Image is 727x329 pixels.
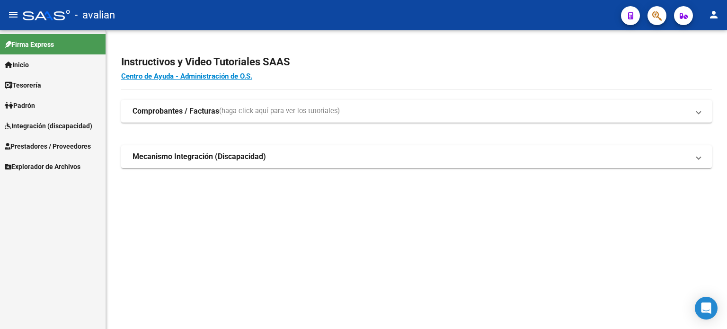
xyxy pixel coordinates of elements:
mat-icon: person [708,9,719,20]
span: Explorador de Archivos [5,161,80,172]
a: Centro de Ayuda - Administración de O.S. [121,72,252,80]
strong: Comprobantes / Facturas [133,106,219,116]
span: Tesorería [5,80,41,90]
mat-expansion-panel-header: Comprobantes / Facturas(haga click aquí para ver los tutoriales) [121,100,712,123]
strong: Mecanismo Integración (Discapacidad) [133,151,266,162]
span: Firma Express [5,39,54,50]
mat-icon: menu [8,9,19,20]
span: Padrón [5,100,35,111]
span: - avalian [75,5,115,26]
span: Inicio [5,60,29,70]
h2: Instructivos y Video Tutoriales SAAS [121,53,712,71]
span: (haga click aquí para ver los tutoriales) [219,106,340,116]
span: Integración (discapacidad) [5,121,92,131]
div: Open Intercom Messenger [695,297,718,320]
mat-expansion-panel-header: Mecanismo Integración (Discapacidad) [121,145,712,168]
span: Prestadores / Proveedores [5,141,91,151]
